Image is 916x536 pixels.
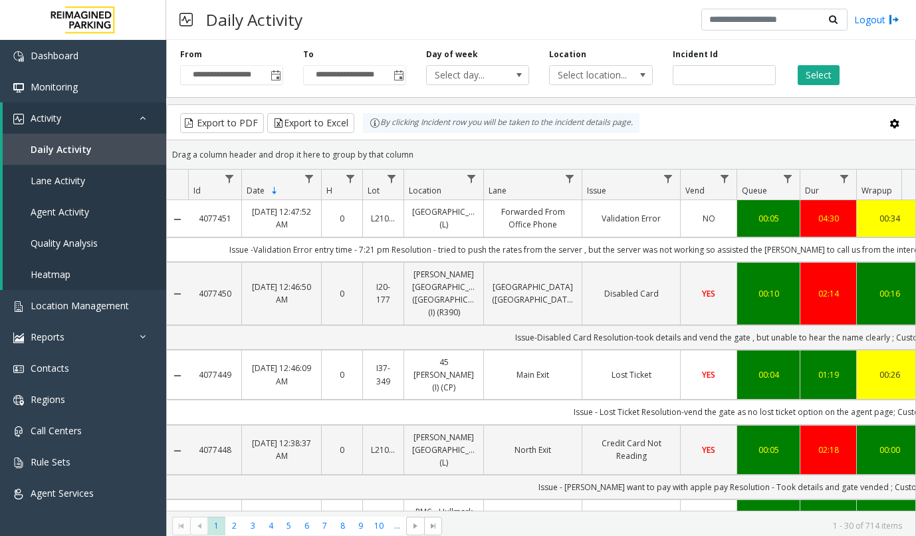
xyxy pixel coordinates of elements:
[371,444,396,456] a: L21078900
[492,205,574,231] a: Forwarded From Office Phone
[745,287,792,300] a: 00:10
[745,212,792,225] div: 00:05
[13,395,24,406] img: 'icon'
[865,212,915,225] div: 00:34
[702,369,715,380] span: YES
[250,437,313,462] a: [DATE] 12:38:37 AM
[689,212,729,225] a: NO
[865,444,915,456] div: 00:00
[330,368,354,381] a: 0
[13,51,24,62] img: 'icon'
[412,356,475,394] a: 45 [PERSON_NAME] (I) (CP)
[167,143,915,166] div: Drag a column header and drop it here to group by that column
[702,444,715,456] span: YES
[262,517,280,535] span: Page 4
[805,185,819,196] span: Dur
[808,287,848,300] div: 02:14
[267,113,354,133] button: Export to Excel
[268,66,283,84] span: Toggle popup
[703,213,715,224] span: NO
[587,185,606,196] span: Issue
[269,186,280,196] span: Sortable
[590,287,672,300] a: Disabled Card
[406,517,424,535] span: Go to the next page
[250,205,313,231] a: [DATE] 12:47:52 AM
[550,66,631,84] span: Select location...
[31,112,61,124] span: Activity
[352,517,370,535] span: Page 9
[300,170,318,188] a: Date Filter Menu
[225,517,243,535] span: Page 2
[561,170,579,188] a: Lane Filter Menu
[167,289,188,299] a: Collapse Details
[685,185,705,196] span: Vend
[370,118,380,128] img: infoIcon.svg
[428,521,439,531] span: Go to the last page
[889,13,899,27] img: logout
[659,170,677,188] a: Issue Filter Menu
[207,517,225,535] span: Page 1
[280,517,298,535] span: Page 5
[326,185,332,196] span: H
[854,13,899,27] a: Logout
[865,368,915,381] div: 00:26
[13,426,24,437] img: 'icon'
[31,331,64,343] span: Reports
[3,102,166,134] a: Activity
[409,185,441,196] span: Location
[31,393,65,406] span: Regions
[342,170,360,188] a: H Filter Menu
[745,368,792,381] a: 00:04
[13,114,24,124] img: 'icon'
[13,489,24,499] img: 'icon'
[13,301,24,312] img: 'icon'
[31,268,70,281] span: Heatmap
[779,170,797,188] a: Queue Filter Menu
[808,444,848,456] div: 02:18
[13,82,24,93] img: 'icon'
[412,268,475,319] a: [PERSON_NAME][GEOGRAPHIC_DATA] ([GEOGRAPHIC_DATA]) (I) (R390)
[549,49,586,61] label: Location
[689,368,729,381] a: YES
[412,431,475,469] a: [PERSON_NAME][GEOGRAPHIC_DATA] (L)
[31,80,78,93] span: Monitoring
[836,170,854,188] a: Dur Filter Menu
[388,517,406,535] span: Page 11
[371,212,396,225] a: L21092801
[196,212,233,225] a: 4077451
[808,212,848,225] a: 04:30
[31,299,129,312] span: Location Management
[702,288,715,299] span: YES
[383,170,401,188] a: Lot Filter Menu
[3,196,166,227] a: Agent Activity
[167,446,188,456] a: Collapse Details
[303,49,314,61] label: To
[808,368,848,381] a: 01:19
[371,281,396,306] a: I20-177
[489,185,507,196] span: Lane
[673,49,718,61] label: Incident Id
[316,517,334,535] span: Page 7
[745,444,792,456] div: 00:05
[391,66,405,84] span: Toggle popup
[689,444,729,456] a: YES
[368,185,380,196] span: Lot
[298,517,316,535] span: Page 6
[196,444,233,456] a: 4077448
[492,444,574,456] a: North Exit
[250,362,313,387] a: [DATE] 12:46:09 AM
[31,362,69,374] span: Contacts
[179,3,193,36] img: pageIcon
[590,437,672,462] a: Credit Card Not Reading
[3,259,166,290] a: Heatmap
[450,520,902,531] kendo-pager-info: 1 - 30 of 714 items
[330,444,354,456] a: 0
[330,287,354,300] a: 0
[13,458,24,468] img: 'icon'
[193,185,201,196] span: Id
[221,170,239,188] a: Id Filter Menu
[426,49,478,61] label: Day of week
